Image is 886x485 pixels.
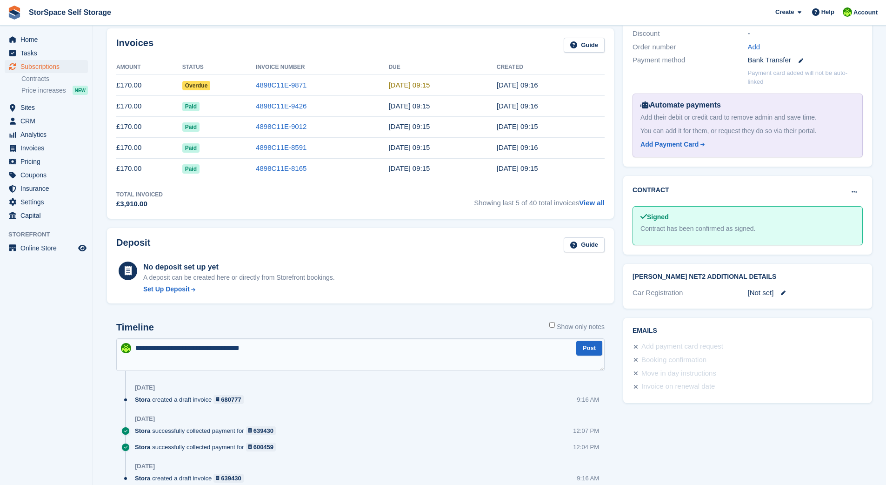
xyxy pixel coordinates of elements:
[256,102,306,110] a: 4898C11E-9426
[5,60,88,73] a: menu
[135,443,150,451] span: Stora
[135,426,150,435] span: Stora
[821,7,834,17] span: Help
[213,474,244,483] a: 639430
[182,164,200,174] span: Paid
[135,395,150,404] span: Stora
[641,368,716,379] div: Move in day instructions
[256,60,388,75] th: Invoice Number
[246,443,276,451] a: 600459
[5,33,88,46] a: menu
[116,199,163,209] div: £3,910.00
[5,209,88,222] a: menu
[135,426,280,435] div: successfully collected payment for
[388,60,496,75] th: Due
[246,426,276,435] a: 639430
[182,143,200,153] span: Paid
[573,443,599,451] div: 12:04 PM
[633,42,747,53] div: Order number
[256,122,306,130] a: 4898C11E-9012
[116,96,182,117] td: £170.00
[497,81,538,89] time: 2025-08-08 08:16:09 UTC
[640,100,855,111] div: Automate payments
[73,86,88,95] div: NEW
[116,75,182,96] td: £170.00
[20,195,76,209] span: Settings
[564,237,605,253] a: Guide
[843,7,852,17] img: paul catt
[497,143,538,151] time: 2025-05-08 08:16:08 UTC
[20,101,76,114] span: Sites
[633,288,747,298] div: Car Registration
[256,143,306,151] a: 4898C11E-8591
[7,6,21,20] img: stora-icon-8386f47178a22dfd0bd8f6a31ec36ba5ce8667c1dd55bd0f319d3a0aa187defe.svg
[640,212,855,222] div: Signed
[388,81,430,89] time: 2025-08-09 08:15:09 UTC
[20,242,76,255] span: Online Store
[135,443,280,451] div: successfully collected payment for
[633,185,669,195] h2: Contract
[221,474,241,483] div: 639430
[641,341,723,352] div: Add payment card request
[497,122,538,130] time: 2025-06-08 08:15:44 UTC
[549,322,555,328] input: Show only notes
[577,474,599,483] div: 9:16 AM
[182,81,211,90] span: Overdue
[221,395,241,404] div: 680777
[20,168,76,182] span: Coupons
[135,474,248,483] div: created a draft invoice
[633,273,863,281] h2: [PERSON_NAME] Net2 Additional Details
[497,164,538,172] time: 2025-04-08 08:15:18 UTC
[21,86,66,95] span: Price increases
[775,7,794,17] span: Create
[20,155,76,168] span: Pricing
[116,322,154,333] h2: Timeline
[135,474,150,483] span: Stora
[143,273,335,283] p: A deposit can be created here or directly from Storefront bookings.
[5,115,88,128] a: menu
[573,426,599,435] div: 12:07 PM
[577,395,599,404] div: 9:16 AM
[143,284,190,294] div: Set Up Deposit
[748,68,863,87] p: Payment card added will not be auto-linked
[5,128,88,141] a: menu
[20,128,76,141] span: Analytics
[640,113,855,122] div: Add their debit or credit card to remove admin and save time.
[388,143,430,151] time: 2025-05-09 08:15:09 UTC
[564,38,605,53] a: Guide
[182,60,256,75] th: Status
[256,164,306,172] a: 4898C11E-8165
[474,190,605,209] span: Showing last 5 of 40 total invoices
[748,42,760,53] a: Add
[116,137,182,158] td: £170.00
[20,33,76,46] span: Home
[5,182,88,195] a: menu
[5,47,88,60] a: menu
[640,126,855,136] div: You can add it for them, or request they do so via their portal.
[549,322,605,332] label: Show only notes
[640,140,851,149] a: Add Payment Card
[182,122,200,132] span: Paid
[5,195,88,209] a: menu
[116,237,150,253] h2: Deposit
[116,158,182,179] td: £170.00
[388,102,430,110] time: 2025-07-09 08:15:09 UTC
[576,341,602,356] button: Post
[21,74,88,83] a: Contracts
[20,209,76,222] span: Capital
[748,55,863,66] div: Bank Transfer
[121,343,131,353] img: paul catt
[116,116,182,137] td: £170.00
[20,47,76,60] span: Tasks
[116,38,153,53] h2: Invoices
[20,141,76,155] span: Invoices
[20,60,76,73] span: Subscriptions
[633,28,747,39] div: Discount
[5,101,88,114] a: menu
[77,242,88,254] a: Preview store
[135,415,155,423] div: [DATE]
[633,327,863,335] h2: Emails
[641,381,715,392] div: Invoice on renewal date
[579,199,605,207] a: View all
[143,262,335,273] div: No deposit set up yet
